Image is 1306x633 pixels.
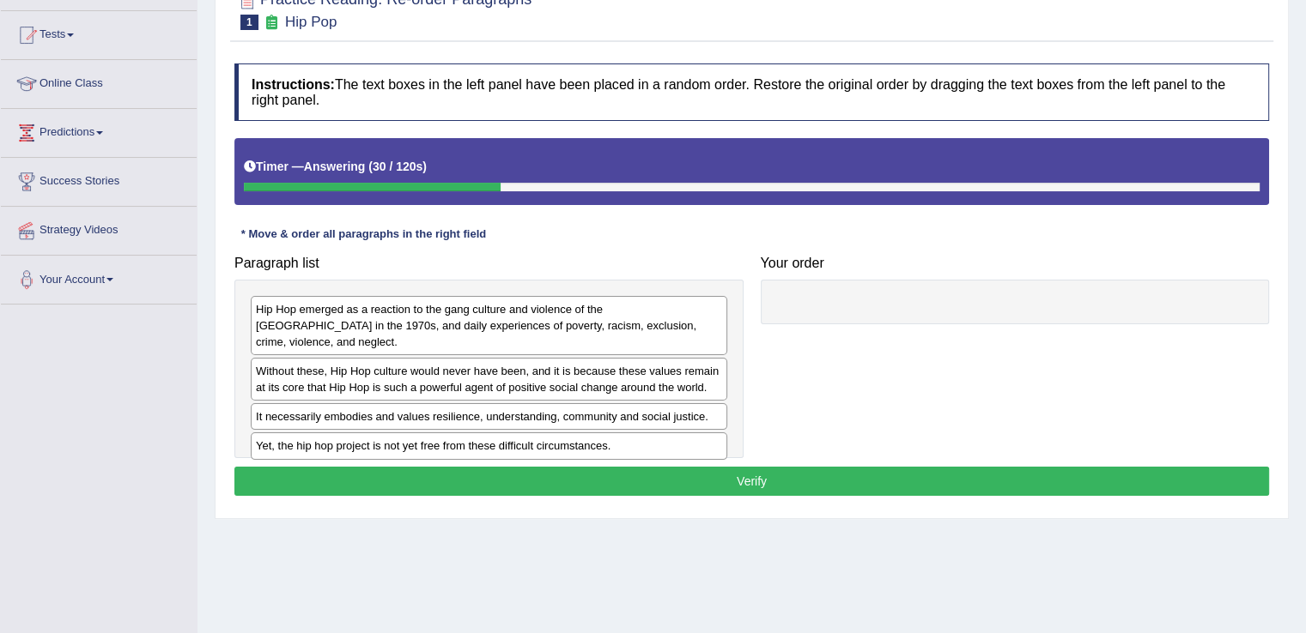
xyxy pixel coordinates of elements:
[263,15,281,31] small: Exam occurring question
[251,432,727,459] div: Yet, the hip hop project is not yet free from these difficult circumstances.
[251,296,727,355] div: Hip Hop emerged as a reaction to the gang culture and violence of the [GEOGRAPHIC_DATA] in the 19...
[1,158,197,201] a: Success Stories
[373,160,422,173] b: 30 / 120s
[234,467,1269,496] button: Verify
[761,256,1270,271] h4: Your order
[234,256,744,271] h4: Paragraph list
[1,207,197,250] a: Strategy Videos
[251,358,727,401] div: Without these, Hip Hop culture would never have been, and it is because these values remain at it...
[422,160,427,173] b: )
[304,160,366,173] b: Answering
[251,403,727,430] div: It necessarily embodies and values resilience, understanding, community and social justice.
[1,11,197,54] a: Tests
[244,160,427,173] h5: Timer —
[234,226,493,243] div: * Move & order all paragraphs in the right field
[368,160,373,173] b: (
[234,63,1269,121] h4: The text boxes in the left panel have been placed in a random order. Restore the original order b...
[252,77,335,92] b: Instructions:
[240,15,258,30] span: 1
[1,256,197,298] a: Your Account
[1,109,197,152] a: Predictions
[285,14,337,30] small: Hip Pop
[1,60,197,103] a: Online Class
